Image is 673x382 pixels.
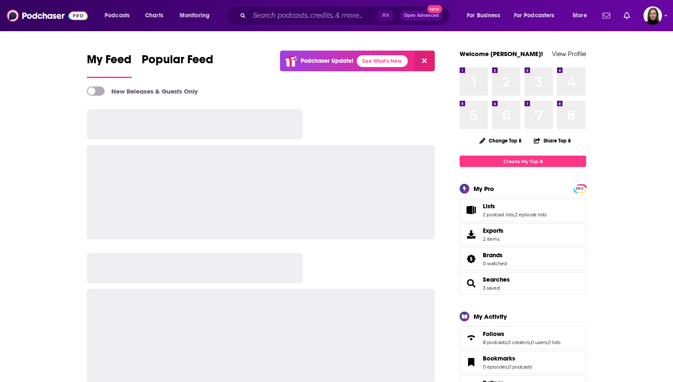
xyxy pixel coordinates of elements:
[508,339,530,345] a: 0 creators
[474,312,507,320] div: My Activity
[174,9,221,22] button: open menu
[483,261,507,266] a: 0 watched
[483,330,504,338] span: Follows
[461,9,511,22] button: open menu
[575,185,585,191] a: PRO
[87,52,132,78] a: My Feed
[533,132,571,149] button: Share Top 8
[483,227,503,234] span: Exports
[249,9,378,22] input: Search podcasts, credits, & more...
[483,364,507,370] a: 0 episodes
[460,351,586,374] span: Bookmarks
[463,277,479,289] a: Searches
[460,326,586,349] span: Follows
[547,339,548,345] span: ,
[514,10,555,22] span: For Podcasters
[145,10,163,22] span: Charts
[87,52,132,72] span: My Feed
[460,199,586,221] span: Lists
[483,202,495,210] span: Lists
[530,339,531,345] span: ,
[567,9,598,22] button: open menu
[515,212,546,218] a: 2 episode lists
[234,6,458,25] div: Search podcasts, credits, & more...
[599,8,614,23] a: Show notifications dropdown
[105,10,129,22] span: Podcasts
[483,276,510,283] a: Searches
[378,10,393,21] span: ⌘ K
[643,6,662,25] span: Logged in as BevCat3
[463,204,479,216] a: Lists
[548,339,560,345] a: 0 lists
[404,13,439,18] span: Open Advanced
[507,364,508,370] span: ,
[474,135,527,146] button: Change Top 8
[575,186,585,192] span: PRO
[460,50,543,58] a: Welcome [PERSON_NAME]!
[460,223,586,246] a: Exports
[463,356,479,368] a: Bookmarks
[427,5,442,13] span: New
[509,9,567,22] button: open menu
[460,247,586,270] span: Brands
[301,57,353,65] p: Podchaser Update!
[507,339,508,345] span: ,
[460,272,586,295] span: Searches
[483,202,546,210] a: Lists
[474,185,494,193] div: My Pro
[552,50,586,58] a: View Profile
[483,236,503,242] span: 2 items
[142,52,213,72] span: Popular Feed
[7,8,88,24] img: Podchaser - Follow, Share and Rate Podcasts
[357,55,408,67] a: See What's New
[514,212,515,218] span: ,
[508,364,532,370] a: 0 podcasts
[573,10,587,22] span: More
[620,8,633,23] a: Show notifications dropdown
[463,332,479,344] a: Follows
[400,11,443,21] button: Open AdvancedNew
[483,355,532,362] a: Bookmarks
[483,251,507,259] a: Brands
[483,251,503,259] span: Brands
[467,10,500,22] span: For Business
[463,229,479,240] span: Exports
[463,253,479,265] a: Brands
[643,6,662,25] button: Show profile menu
[483,355,515,362] span: Bookmarks
[460,156,586,167] a: Create My Top 8
[483,285,500,291] a: 3 saved
[99,9,140,22] button: open menu
[180,10,210,22] span: Monitoring
[87,86,198,96] a: New Releases & Guests Only
[483,339,507,345] a: 8 podcasts
[140,9,168,22] a: Charts
[142,52,213,78] a: Popular Feed
[483,212,514,218] a: 2 podcast lists
[531,339,547,345] a: 0 users
[643,6,662,25] img: User Profile
[483,330,560,338] a: Follows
